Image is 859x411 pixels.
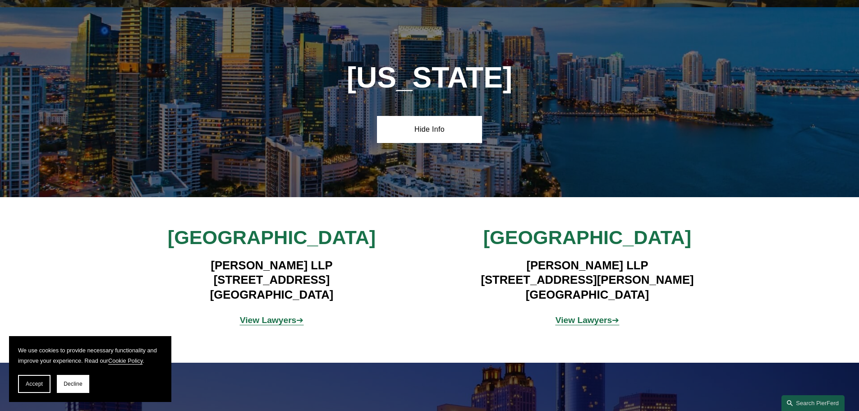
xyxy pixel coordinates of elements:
span: Accept [26,381,43,387]
a: Search this site [781,395,845,411]
span: Decline [64,381,83,387]
strong: View Lawyers [556,315,612,325]
section: Cookie banner [9,336,171,402]
strong: View Lawyers [240,315,297,325]
h1: [US_STATE] [324,61,535,94]
a: View Lawyers➔ [240,315,304,325]
button: Decline [57,375,89,393]
a: View Lawyers➔ [556,315,620,325]
p: We use cookies to provide necessary functionality and improve your experience. Read our . [18,345,162,366]
a: Hide Info [377,116,482,143]
span: ➔ [556,315,620,325]
span: [GEOGRAPHIC_DATA] [168,226,376,248]
h4: [PERSON_NAME] LLP [STREET_ADDRESS][PERSON_NAME] [GEOGRAPHIC_DATA] [456,258,719,302]
button: Accept [18,375,51,393]
span: [GEOGRAPHIC_DATA] [483,226,691,248]
h4: [PERSON_NAME] LLP [STREET_ADDRESS] [GEOGRAPHIC_DATA] [140,258,403,302]
a: Cookie Policy [108,357,143,364]
span: ➔ [240,315,304,325]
